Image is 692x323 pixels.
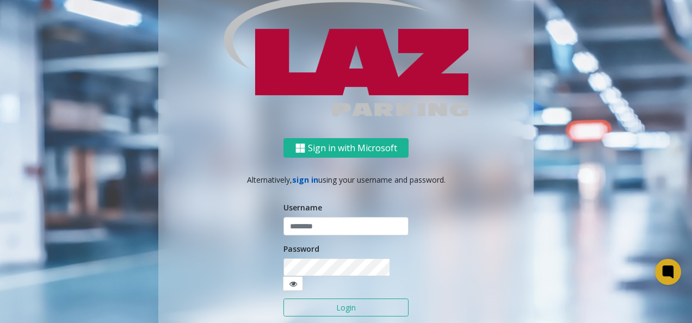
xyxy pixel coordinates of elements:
button: Sign in with Microsoft [283,138,409,158]
button: Login [283,299,409,317]
label: Username [283,202,322,213]
a: sign in [292,175,318,185]
p: Alternatively, using your username and password. [169,174,523,185]
label: Password [283,243,319,254]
